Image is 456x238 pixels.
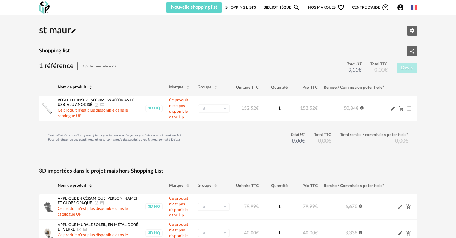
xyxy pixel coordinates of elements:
span: Account Circle icon [397,4,407,11]
span: € [256,231,259,235]
th: Quantité [262,178,297,194]
span: Ajouter un commentaire [100,103,105,107]
span: Total HT [291,132,305,138]
span: Ajouter un commentaire [83,228,87,231]
span: € [315,106,318,111]
span: Centre d'aideHelp Circle Outline icon [352,4,389,11]
span: € [256,106,259,111]
span: 79,99 [244,204,259,209]
span: Editer les paramètres [409,28,415,33]
a: Launch icon [94,201,99,205]
span: € [358,67,361,73]
span: Pencil icon [397,230,403,236]
span: Nom de produit [58,85,86,89]
span: Information icon [360,105,364,110]
span: Help Circle Outline icon [382,4,389,11]
a: 3D HQ [145,105,163,112]
a: Launch icon [77,228,82,231]
span: Groupe [198,183,211,188]
a: Launch icon [94,103,99,107]
div: 1 [271,204,288,210]
span: € [256,204,259,209]
span: Cart Minus icon [399,106,404,111]
span: Pencil icon [390,106,396,111]
div: Sélectionner un groupe [198,229,230,237]
span: 152,52 [300,106,318,111]
span: € [385,67,388,73]
span: Information icon [358,230,363,235]
span: Ce produit n’est plus disponible dans le catalogue UP [58,108,128,118]
div: Sélectionner un groupe [198,104,230,113]
span: € [356,106,358,111]
button: Ajouter une référence [77,62,121,70]
th: Unitaire TTC [233,79,262,96]
span: Nos marques [308,2,345,13]
span: Ajouter une référence [82,64,116,68]
h2: st maur [39,25,76,37]
span: € [405,138,408,144]
span: € [315,231,318,235]
th: Remise / Commission potentielle* [321,79,387,96]
span: Applique en céramique [PERSON_NAME] et globe opaque [58,197,137,205]
a: Shopping Lists [225,2,256,13]
span: Total TTC [314,132,331,138]
span: € [355,231,357,235]
span: 0,00 [374,67,388,73]
span: € [328,138,331,144]
span: Applique murale soleil, en métal doré et verre [58,223,138,231]
span: Total TTC [370,62,388,67]
div: 1 [271,106,288,111]
div: *Voir détail des conditions prescripteurs précises au sein des fiches produits ou en cliquant sur... [48,133,182,142]
h4: 3D importées dans le projet mais hors Shopping List [39,168,417,175]
img: fr [411,4,417,11]
div: 1 [271,230,288,236]
span: Marque [169,85,183,89]
span: Cart Plus icon [406,204,411,209]
span: 6,67 [345,204,357,209]
span: 152,52 [241,106,259,111]
span: € [302,138,305,144]
img: OXP [39,1,50,14]
span: Réglette INSERT 500mm 5W 4000K avec USB, alu anodisé [58,98,134,107]
th: Remise / Commission potentielle* [321,178,387,194]
span: 40,00 [244,231,259,235]
h4: Shopping list [39,48,70,55]
span: Magnify icon [293,4,300,11]
span: Information icon [358,204,363,208]
span: Pencil icon [71,26,76,35]
span: Nouvelle shopping list [171,5,217,10]
a: BibliothèqueMagnify icon [264,2,300,13]
span: Groupe [198,85,211,89]
a: 3D HQ [145,203,163,210]
span: Devis [401,65,413,70]
button: Devis [397,63,417,73]
img: Product pack shot [41,201,53,213]
th: Quantité [262,79,297,96]
span: Nom de produit [58,183,86,188]
span: 3,33 [345,231,357,235]
img: Product pack shot [41,102,53,115]
span: Ajouter un commentaire [100,201,104,205]
span: 40,00 [303,231,318,235]
span: Account Circle icon [397,4,404,11]
span: Total remise / commission potentielle* [340,132,408,138]
th: Prix TTC [297,79,321,96]
span: Heart Outline icon [337,4,345,11]
th: Unitaire TTC [233,178,262,194]
th: Prix TTC [297,178,321,194]
div: Sélectionner un groupe [198,203,230,211]
span: 50,84 [344,106,358,111]
span: Ce produit n’est pas disponible dans Up [169,98,188,119]
button: Share Variant icon [407,46,417,56]
span: 79,99 [303,204,318,209]
span: Ce produit n’est pas disponible dans Up [169,196,188,218]
a: 3D HQ [145,229,163,237]
span: Marque [169,183,183,188]
button: Editer les paramètres [407,26,417,36]
span: Ce produit n’est plus disponible dans le catalogue UP [58,207,128,216]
